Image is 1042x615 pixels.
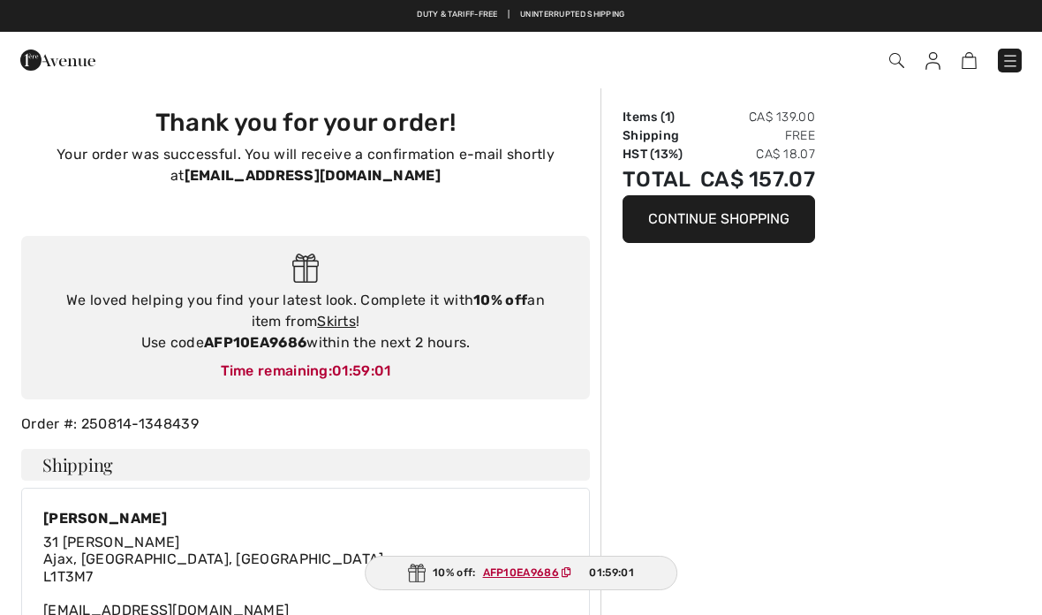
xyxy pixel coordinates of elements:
td: Free [694,126,815,145]
td: Total [623,163,694,195]
span: 01:59:01 [332,362,390,379]
img: Search [889,53,904,68]
div: Order #: 250814-1348439 [11,414,600,435]
ins: AFP10EA9686 [483,566,559,579]
img: Gift.svg [408,564,426,582]
img: Gift.svg [292,254,320,283]
h4: Shipping [21,449,590,481]
td: CA$ 18.07 [694,145,815,163]
p: Your order was successful. You will receive a confirmation e-mail shortly at [32,144,579,186]
td: Shipping [623,126,694,145]
strong: AFP10EA9686 [204,334,306,351]
td: CA$ 139.00 [694,108,815,126]
div: 10% off: [365,556,677,590]
div: [PERSON_NAME] [43,510,384,527]
span: 01:59:01 [589,565,633,581]
td: CA$ 157.07 [694,163,815,195]
td: HST (13%) [623,145,694,163]
div: Time remaining: [39,361,572,382]
span: 1 [665,110,670,125]
td: Items ( ) [623,108,694,126]
span: 31 [PERSON_NAME] Ajax, [GEOGRAPHIC_DATA], [GEOGRAPHIC_DATA] L1T3M7 [43,534,384,584]
strong: [EMAIL_ADDRESS][DOMAIN_NAME] [185,167,441,184]
h3: Thank you for your order! [32,108,579,137]
strong: 10% off [473,292,527,308]
a: Skirts [317,313,356,330]
button: Continue Shopping [623,195,815,243]
img: My Info [925,52,940,70]
a: 1ère Avenue [20,50,95,67]
div: We loved helping you find your latest look. Complete it with an item from ! Use code within the n... [39,290,572,353]
img: 1ère Avenue [20,42,95,78]
img: Menu [1001,52,1019,70]
img: Shopping Bag [962,52,977,69]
